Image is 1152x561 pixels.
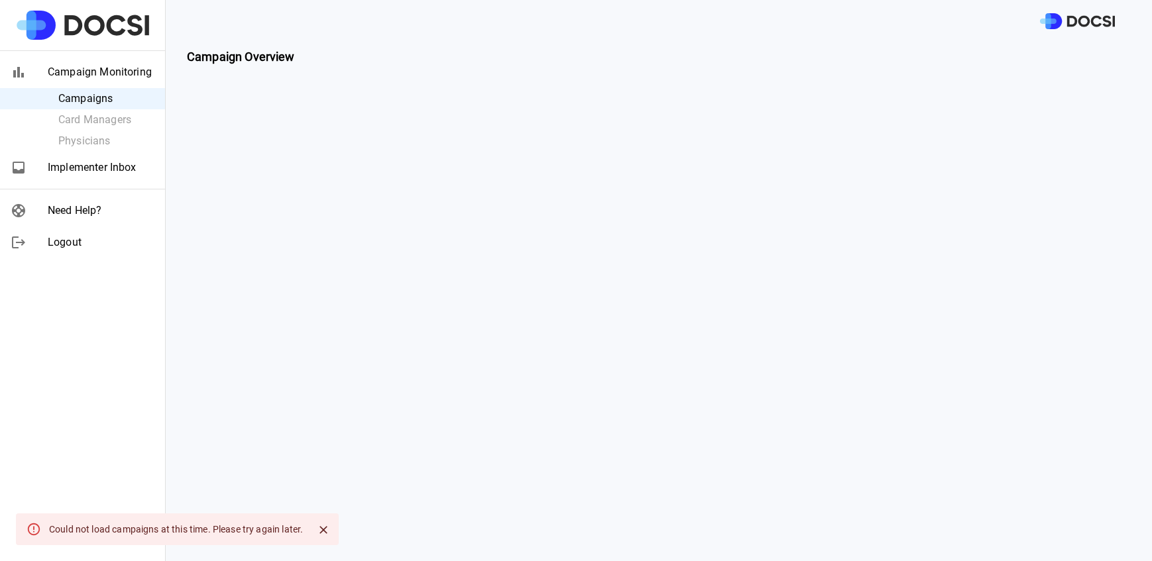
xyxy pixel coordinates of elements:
span: Campaign Monitoring [48,64,154,80]
span: Campaigns [58,91,154,107]
img: Site Logo [17,11,149,40]
strong: Campaign Overview [187,50,295,64]
span: Logout [48,234,154,250]
div: Could not load campaigns at this time. Please try again later. [49,517,303,541]
img: DOCSI Logo [1040,13,1115,30]
button: Close [314,520,333,540]
span: Need Help? [48,203,154,219]
span: Implementer Inbox [48,160,154,176]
